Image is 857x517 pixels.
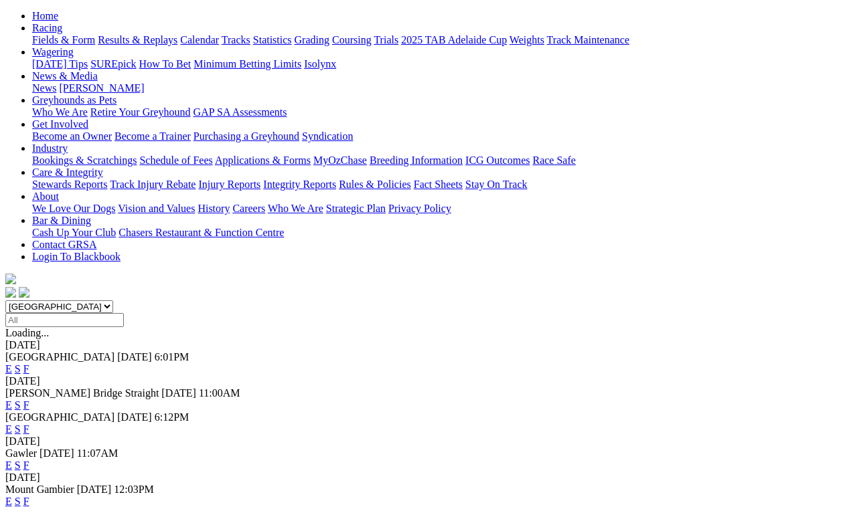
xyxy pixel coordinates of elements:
[19,287,29,298] img: twitter.svg
[326,203,386,214] a: Strategic Plan
[15,363,21,375] a: S
[32,130,112,142] a: Become an Owner
[161,387,196,399] span: [DATE]
[253,34,292,45] a: Statistics
[98,34,177,45] a: Results & Replays
[414,179,463,190] a: Fact Sheets
[5,375,852,387] div: [DATE]
[547,34,629,45] a: Track Maintenance
[32,106,852,118] div: Greyhounds as Pets
[401,34,507,45] a: 2025 TAB Adelaide Cup
[32,203,115,214] a: We Love Our Dogs
[198,179,260,190] a: Injury Reports
[117,351,152,363] span: [DATE]
[232,203,265,214] a: Careers
[5,351,114,363] span: [GEOGRAPHIC_DATA]
[5,363,12,375] a: E
[90,58,136,70] a: SUREpick
[139,58,191,70] a: How To Bet
[77,447,119,459] span: 11:07AM
[32,82,56,94] a: News
[193,106,287,118] a: GAP SA Assessments
[5,274,16,284] img: logo-grsa-white.png
[32,22,62,33] a: Racing
[59,82,144,94] a: [PERSON_NAME]
[155,411,189,423] span: 6:12PM
[32,10,58,21] a: Home
[15,399,21,411] a: S
[465,179,527,190] a: Stay On Track
[23,459,29,471] a: F
[40,447,74,459] span: [DATE]
[5,496,12,507] a: E
[32,239,96,250] a: Contact GRSA
[32,46,74,58] a: Wagering
[32,215,91,226] a: Bar & Dining
[313,154,367,166] a: MyOzChase
[32,167,103,178] a: Care & Integrity
[119,227,284,238] a: Chasers Restaurant & Function Centre
[32,94,116,106] a: Greyhounds as Pets
[263,179,336,190] a: Integrity Reports
[5,472,852,484] div: [DATE]
[5,459,12,471] a: E
[5,484,74,495] span: Mount Gambier
[139,154,212,166] a: Schedule of Fees
[32,179,852,191] div: Care & Integrity
[32,191,59,202] a: About
[388,203,451,214] a: Privacy Policy
[32,82,852,94] div: News & Media
[5,447,37,459] span: Gawler
[5,287,16,298] img: facebook.svg
[32,106,88,118] a: Who We Are
[32,203,852,215] div: About
[5,435,852,447] div: [DATE]
[114,484,154,495] span: 12:03PM
[32,154,852,167] div: Industry
[532,154,575,166] a: Race Safe
[32,118,88,130] a: Get Involved
[15,496,21,507] a: S
[370,154,463,166] a: Breeding Information
[32,58,852,70] div: Wagering
[215,154,311,166] a: Applications & Forms
[32,251,121,262] a: Login To Blackbook
[32,179,107,190] a: Stewards Reports
[193,58,301,70] a: Minimum Betting Limits
[465,154,530,166] a: ICG Outcomes
[90,106,191,118] a: Retire Your Greyhound
[15,459,21,471] a: S
[295,34,329,45] a: Grading
[32,58,88,70] a: [DATE] Tips
[114,130,191,142] a: Become a Trainer
[268,203,323,214] a: Who We Are
[32,34,852,46] div: Racing
[5,327,49,338] span: Loading...
[117,411,152,423] span: [DATE]
[304,58,336,70] a: Isolynx
[32,142,68,154] a: Industry
[222,34,250,45] a: Tracks
[5,423,12,435] a: E
[32,227,852,239] div: Bar & Dining
[32,70,98,82] a: News & Media
[510,34,544,45] a: Weights
[15,423,21,435] a: S
[180,34,219,45] a: Calendar
[23,363,29,375] a: F
[23,496,29,507] a: F
[77,484,112,495] span: [DATE]
[155,351,189,363] span: 6:01PM
[5,387,159,399] span: [PERSON_NAME] Bridge Straight
[110,179,196,190] a: Track Injury Rebate
[32,227,116,238] a: Cash Up Your Club
[118,203,195,214] a: Vision and Values
[5,339,852,351] div: [DATE]
[23,399,29,411] a: F
[23,423,29,435] a: F
[32,130,852,142] div: Get Involved
[5,399,12,411] a: E
[5,411,114,423] span: [GEOGRAPHIC_DATA]
[32,154,137,166] a: Bookings & Scratchings
[193,130,299,142] a: Purchasing a Greyhound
